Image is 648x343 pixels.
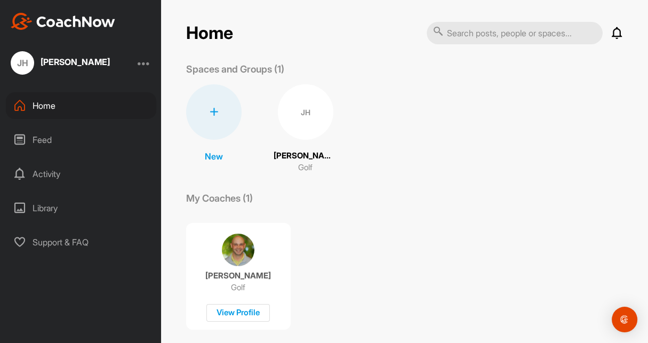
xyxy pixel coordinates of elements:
div: [PERSON_NAME] [41,58,110,66]
img: coach avatar [222,234,254,266]
div: Feed [6,126,156,153]
div: Open Intercom Messenger [612,307,637,332]
p: Golf [231,282,245,293]
p: [PERSON_NAME] [274,150,338,162]
div: Library [6,195,156,221]
p: New [205,150,223,163]
input: Search posts, people or spaces... [427,22,603,44]
div: View Profile [206,304,270,322]
div: Activity [6,161,156,187]
p: Golf [298,162,313,174]
p: My Coaches (1) [186,191,253,205]
div: JH [278,84,333,140]
p: Spaces and Groups (1) [186,62,284,76]
img: CoachNow [11,13,115,30]
div: JH [11,51,34,75]
div: Support & FAQ [6,229,156,256]
a: JH[PERSON_NAME]Golf [274,84,338,174]
h2: Home [186,23,233,44]
p: [PERSON_NAME] [205,270,271,281]
div: Home [6,92,156,119]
